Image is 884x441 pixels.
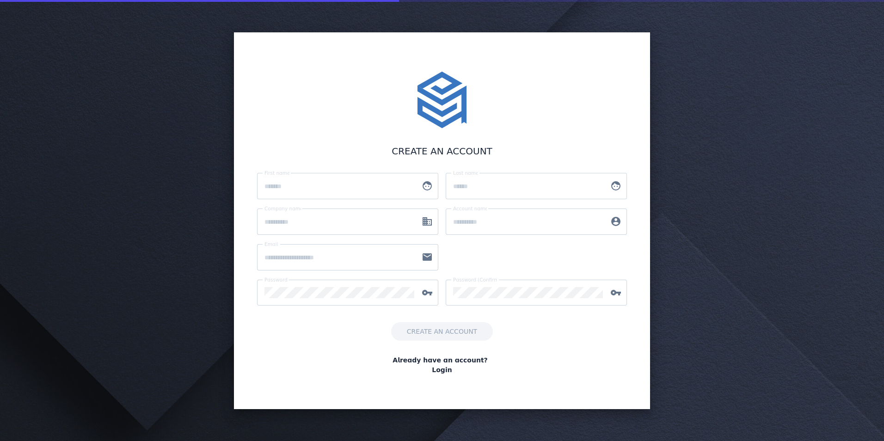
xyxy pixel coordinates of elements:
mat-label: Password (Confirm) [453,277,501,282]
mat-icon: face [605,180,627,191]
mat-label: Company name [264,206,303,211]
mat-icon: business [416,216,438,227]
mat-icon: account_circle [605,216,627,227]
mat-label: Password [264,277,288,282]
img: stacktome.svg [412,70,472,129]
mat-label: First name [264,170,290,176]
mat-icon: vpn_key [605,287,627,298]
mat-label: Last name [453,170,479,176]
a: Login [432,365,452,375]
mat-icon: face [416,180,438,191]
span: Already have an account? [393,355,487,365]
div: CREATE AN ACCOUNT [257,144,627,158]
mat-icon: mail [416,251,438,263]
mat-label: Email [264,241,278,247]
mat-label: Account name [453,206,488,211]
mat-icon: vpn_key [416,287,438,298]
